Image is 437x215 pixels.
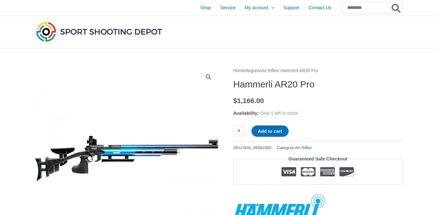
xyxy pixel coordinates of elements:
[277,144,312,152] span: Category:
[233,144,271,152] span: SKU:
[233,67,403,75] nav: Breadcrumb
[243,145,271,150] span: WAL.28581000
[260,110,298,116] span: Only 1 left in stock
[246,68,260,73] a: Airguns
[233,110,259,116] span: Availability:
[233,97,237,105] span: $
[233,68,245,73] a: Home
[233,79,403,90] h1: Hammerli AR20 Pro
[295,145,312,150] a: Air Rifles
[251,125,289,137] button: Add to cart
[286,155,350,163] legend: Guaranteed Safe Checkout
[35,20,163,43] img: Sport Shooting Depot
[233,125,245,136] a: +
[203,71,214,83] a: View full-screen image gallery
[233,97,264,105] bdi: 1,166.00
[390,2,402,13] button: Search
[261,68,278,73] a: Air Rifles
